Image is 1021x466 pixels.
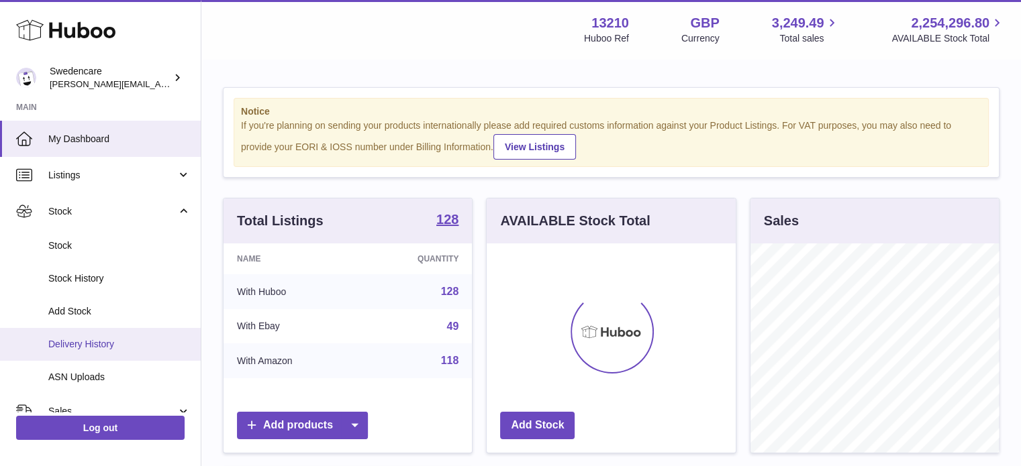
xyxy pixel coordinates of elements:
[772,14,824,32] span: 3,249.49
[436,213,458,226] strong: 128
[891,14,1005,45] a: 2,254,296.80 AVAILABLE Stock Total
[891,32,1005,45] span: AVAILABLE Stock Total
[48,371,191,384] span: ASN Uploads
[772,14,840,45] a: 3,249.49 Total sales
[224,243,360,274] th: Name
[48,305,191,318] span: Add Stock
[441,286,459,297] a: 128
[50,65,171,91] div: Swedencare
[48,205,177,218] span: Stock
[360,243,473,274] th: Quantity
[241,119,981,160] div: If you're planning on sending your products internationally please add required customs informati...
[48,338,191,351] span: Delivery History
[224,343,360,378] td: With Amazon
[493,134,576,160] a: View Listings
[237,212,324,230] h3: Total Listings
[224,274,360,309] td: With Huboo
[500,212,650,230] h3: AVAILABLE Stock Total
[591,14,629,32] strong: 13210
[241,105,981,118] strong: Notice
[50,78,269,89] span: [PERSON_NAME][EMAIL_ADDRESS][DOMAIN_NAME]
[16,68,36,88] img: rebecca.fall@swedencare.co.uk
[500,412,575,439] a: Add Stock
[436,213,458,229] a: 128
[48,133,191,145] span: My Dashboard
[48,405,177,418] span: Sales
[48,239,191,252] span: Stock
[16,416,185,440] a: Log out
[48,169,177,182] span: Listings
[441,355,459,366] a: 118
[48,272,191,285] span: Stock History
[764,212,799,230] h3: Sales
[224,309,360,344] td: With Ebay
[447,321,459,332] a: 49
[584,32,629,45] div: Huboo Ref
[237,412,368,439] a: Add products
[681,32,720,45] div: Currency
[911,14,989,32] span: 2,254,296.80
[779,32,839,45] span: Total sales
[690,14,719,32] strong: GBP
